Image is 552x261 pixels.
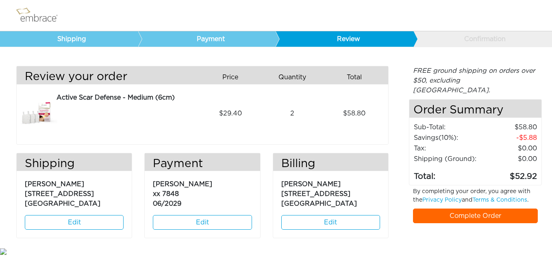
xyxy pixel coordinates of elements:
h3: Billing [273,157,388,171]
td: Shipping (Ground): [413,154,482,164]
td: 58.80 [482,122,537,133]
a: Edit [153,215,252,230]
div: Price [202,70,264,84]
a: Terms & Conditions [472,197,527,203]
a: Payment [138,31,276,47]
td: 5.88 [482,133,537,143]
div: Active Scar Defense - Medium (6cm) [57,93,196,102]
td: $0.00 [482,154,537,164]
td: Savings : [413,133,482,143]
span: 06/2029 [153,200,181,207]
span: 29.40 [219,109,242,118]
a: Privacy Policy [422,197,462,203]
span: 58.80 [343,109,365,118]
td: Tax: [413,143,482,154]
p: [PERSON_NAME] [STREET_ADDRESS] [GEOGRAPHIC_DATA] [25,175,124,209]
div: By completing your order, you agree with the and . [407,187,544,209]
a: Review [275,31,413,47]
a: Edit [281,215,380,230]
a: Edit [25,215,124,230]
div: Total [326,70,388,84]
span: 2 [290,109,294,118]
a: Complete Order [413,209,538,223]
span: xx 7848 [153,191,179,197]
span: [PERSON_NAME] [153,181,212,187]
h3: Payment [145,157,260,171]
td: Sub-Total: [413,122,482,133]
img: 3dae449a-8dcd-11e7-960f-02e45ca4b85b.jpeg [17,93,57,134]
span: (10%) [439,135,456,141]
img: logo.png [14,5,67,26]
h3: Shipping [17,157,132,171]
td: Total: [413,164,482,183]
p: [PERSON_NAME] [STREET_ADDRESS] [GEOGRAPHIC_DATA] [281,175,380,209]
span: Quantity [278,72,306,82]
a: Confirmation [413,31,551,47]
h3: Review your order [17,70,196,84]
div: FREE ground shipping on orders over $50, excluding [GEOGRAPHIC_DATA]. [409,66,542,95]
td: 0.00 [482,143,537,154]
td: 52.92 [482,164,537,183]
h4: Order Summary [409,100,541,118]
